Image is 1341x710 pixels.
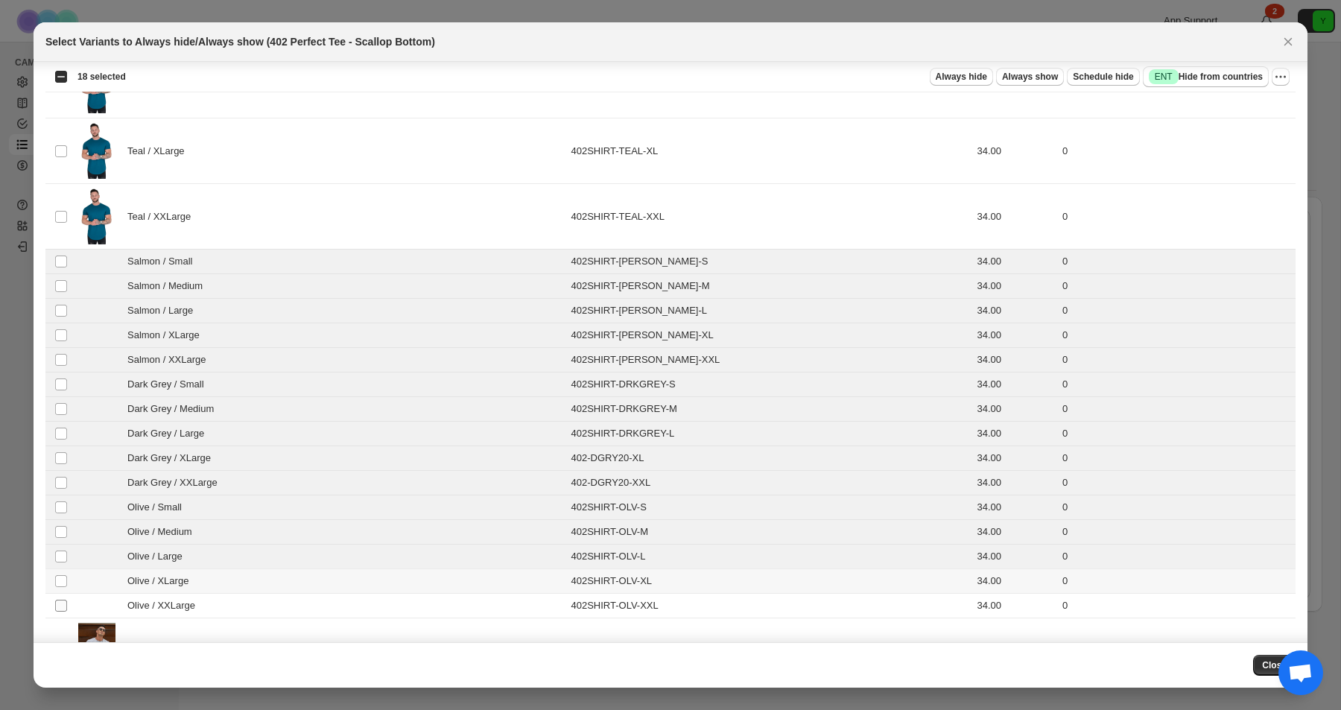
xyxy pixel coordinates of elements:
[1058,545,1296,569] td: 0
[1058,373,1296,397] td: 0
[972,446,1058,471] td: 34.00
[1058,348,1296,373] td: 0
[127,144,192,159] span: Teal / XLarge
[1058,495,1296,520] td: 0
[972,373,1058,397] td: 34.00
[936,71,987,83] span: Always hide
[566,618,972,684] td: 402-HETGRY-S
[1058,250,1296,274] td: 0
[1002,71,1058,83] span: Always show
[566,495,972,520] td: 402SHIRT-OLV-S
[566,323,972,348] td: 402SHIRT-[PERSON_NAME]-XL
[1058,323,1296,348] td: 0
[127,500,190,515] span: Olive / Small
[127,279,211,294] span: Salmon / Medium
[127,451,219,466] span: Dark Grey / XLarge
[566,299,972,323] td: 402SHIRT-[PERSON_NAME]-L
[1058,299,1296,323] td: 0
[972,618,1058,684] td: 34.00
[1058,569,1296,594] td: 0
[1058,594,1296,618] td: 0
[566,520,972,545] td: 402SHIRT-OLV-M
[972,250,1058,274] td: 34.00
[972,471,1058,495] td: 34.00
[1058,118,1296,184] td: 0
[127,254,200,269] span: Salmon / Small
[566,373,972,397] td: 402SHIRT-DRKGREY-S
[566,118,972,184] td: 402SHIRT-TEAL-XL
[996,68,1064,86] button: Always show
[972,422,1058,446] td: 34.00
[972,274,1058,299] td: 34.00
[972,545,1058,569] td: 34.00
[566,274,972,299] td: 402SHIRT-[PERSON_NAME]-M
[77,71,126,83] span: 18 selected
[972,184,1058,250] td: 34.00
[45,34,435,49] h2: Select Variants to Always hide/Always show (402 Perfect Tee - Scallop Bottom)
[566,348,972,373] td: 402SHIRT-[PERSON_NAME]-XXL
[127,352,214,367] span: Salmon / XXLarge
[1058,397,1296,422] td: 0
[1272,68,1290,86] button: More actions
[972,323,1058,348] td: 34.00
[566,545,972,569] td: 402SHIRT-OLV-L
[1143,66,1269,87] button: SuccessENTHide from countries
[127,377,212,392] span: Dark Grey / Small
[566,569,972,594] td: 402SHIRT-OLV-XL
[566,184,972,250] td: 402SHIRT-TEAL-XXL
[566,422,972,446] td: 402SHIRT-DRKGREY-L
[1278,31,1299,52] button: Close
[1149,69,1263,84] span: Hide from countries
[1058,446,1296,471] td: 0
[566,446,972,471] td: 402-DGRY20-XL
[127,402,222,416] span: Dark Grey / Medium
[972,569,1058,594] td: 34.00
[1073,71,1133,83] span: Schedule hide
[1155,71,1173,83] span: ENT
[972,594,1058,618] td: 34.00
[127,426,212,441] span: Dark Grey / Large
[972,118,1058,184] td: 34.00
[127,303,201,318] span: Salmon / Large
[1262,659,1287,671] span: Close
[930,68,993,86] button: Always hide
[972,520,1058,545] td: 34.00
[127,549,191,564] span: Olive / Large
[127,574,197,589] span: Olive / XLarge
[1058,422,1296,446] td: 0
[1058,274,1296,299] td: 0
[566,594,972,618] td: 402SHIRT-OLV-XXL
[1058,520,1296,545] td: 0
[78,188,115,244] img: 402_teal_001_11_21_jerdani_ecomm.jpg
[972,348,1058,373] td: 34.00
[1058,471,1296,495] td: 0
[1067,68,1139,86] button: Schedule hide
[127,598,203,613] span: Olive / XXLarge
[1278,650,1323,695] div: Open chat
[127,209,199,224] span: Teal / XXLarge
[566,471,972,495] td: 402-DGRY20-XXL
[127,475,226,490] span: Dark Grey / XXLarge
[78,123,115,179] img: 402_teal_001_11_21_jerdani_ecomm.jpg
[972,299,1058,323] td: 34.00
[566,250,972,274] td: 402SHIRT-[PERSON_NAME]-S
[566,397,972,422] td: 402SHIRT-DRKGREY-M
[127,524,200,539] span: Olive / Medium
[127,328,208,343] span: Salmon / XLarge
[1058,618,1296,684] td: 0
[972,495,1058,520] td: 34.00
[1058,184,1296,250] td: 0
[78,623,115,679] img: DSC07298_7b3ee457-48cf-4d25-ab15-65368415c9ac.jpg
[972,397,1058,422] td: 34.00
[1253,655,1296,676] button: Close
